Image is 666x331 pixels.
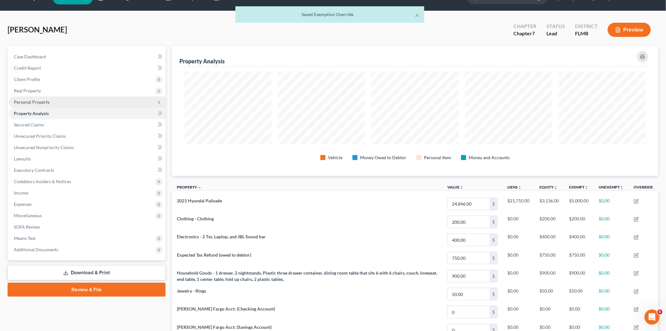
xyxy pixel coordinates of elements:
[14,224,40,229] span: SOFA Review
[447,185,463,189] a: Valueunfold_more
[599,185,624,189] a: Unexemptunfold_more
[14,99,50,105] span: Personal Property
[198,186,201,189] i: expand_less
[177,234,266,239] span: Electronics - 2 Tvs, Laptop, and JBL Sound bar
[594,267,629,285] td: $0.00
[415,11,419,19] button: ×
[532,30,535,36] span: 7
[490,252,497,264] div: $
[503,267,535,285] td: $0.00
[14,156,31,161] span: Lawsuits
[620,186,624,189] i: unfold_more
[564,213,594,231] td: $200.00
[360,154,406,161] div: Money Owed to Debtor
[490,288,497,300] div: $
[513,30,536,37] div: Chapter
[448,288,490,300] input: 0.00
[448,216,490,228] input: 0.00
[503,285,535,303] td: $0.00
[14,133,66,139] span: Unsecured Priority Claims
[594,285,629,303] td: $0.00
[177,270,437,282] span: Household Goods - 1 dresser, 2 nightstands, Plastic three drawer container, dining room table tha...
[564,285,594,303] td: $50.00
[8,283,166,297] a: Review & File
[14,65,41,71] span: Credit Report
[594,249,629,267] td: $0.00
[9,62,166,74] a: Credit Report
[540,185,558,189] a: Equityunfold_more
[14,167,54,173] span: Executory Contracts
[9,119,166,131] a: Secured Claims
[594,213,629,231] td: $0.00
[14,54,46,59] span: Case Dashboard
[177,216,214,221] span: Clothing - Clothing
[608,23,651,37] button: Preview
[490,270,497,282] div: $
[513,23,536,30] div: Chapter
[177,252,251,258] span: Expected Tax Refund (owed to debtor)
[535,267,564,285] td: $900.00
[9,131,166,142] a: Unsecured Priority Claims
[594,195,629,213] td: $0.00
[448,198,490,210] input: 0.00
[564,303,594,321] td: $0.00
[179,57,225,65] div: Property Analysis
[490,234,497,246] div: $
[575,23,598,30] div: District
[503,213,535,231] td: $0.00
[503,195,535,213] td: $21,710.00
[546,30,565,37] div: Lead
[503,231,535,249] td: $0.00
[14,179,71,184] span: Codebtors Insiders & Notices
[14,213,42,218] span: Miscellaneous
[14,235,36,241] span: Means Test
[490,198,497,210] div: $
[14,145,74,150] span: Unsecured Nonpriority Claims
[448,270,490,282] input: 0.00
[508,185,522,189] a: Liensunfold_more
[564,267,594,285] td: $900.00
[594,231,629,249] td: $0.00
[535,285,564,303] td: $50.00
[448,234,490,246] input: 0.00
[564,195,594,213] td: $5,000.00
[14,77,40,82] span: Client Profile
[177,324,272,330] span: [PERSON_NAME] Fargo Acct: (Savings Account)
[554,186,558,189] i: unfold_more
[585,186,589,189] i: unfold_more
[469,154,510,161] div: Money and Accounts
[569,185,589,189] a: Exemptunfold_more
[564,249,594,267] td: $750.00
[177,288,206,293] span: Jewelry - Rings
[9,142,166,153] a: Unsecured Nonpriority Claims
[518,186,522,189] i: unfold_more
[535,303,564,321] td: $0.00
[629,181,658,195] th: Override
[177,198,222,203] span: 2021 Hyundai Palisade
[240,11,419,18] div: Saved Exemption Override
[503,249,535,267] td: $0.00
[9,153,166,165] a: Lawsuits
[424,154,451,161] div: Personal Item
[14,122,44,127] span: Secured Claims
[460,186,463,189] i: unfold_more
[594,303,629,321] td: $0.00
[8,25,67,34] span: [PERSON_NAME]
[575,30,598,37] div: FLMB
[14,201,32,207] span: Expenses
[535,249,564,267] td: $750.00
[9,108,166,119] a: Property Analysis
[490,306,497,318] div: $
[8,265,166,280] a: Download & Print
[328,154,342,161] div: Vehicle
[546,23,565,30] div: Status
[448,306,490,318] input: 0.00
[448,252,490,264] input: 0.00
[14,247,58,252] span: Additional Documents
[177,185,201,189] a: Property expand_less
[564,231,594,249] td: $400.00
[535,213,564,231] td: $200.00
[490,216,497,228] div: $
[9,51,166,62] a: Case Dashboard
[535,195,564,213] td: $3,136.00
